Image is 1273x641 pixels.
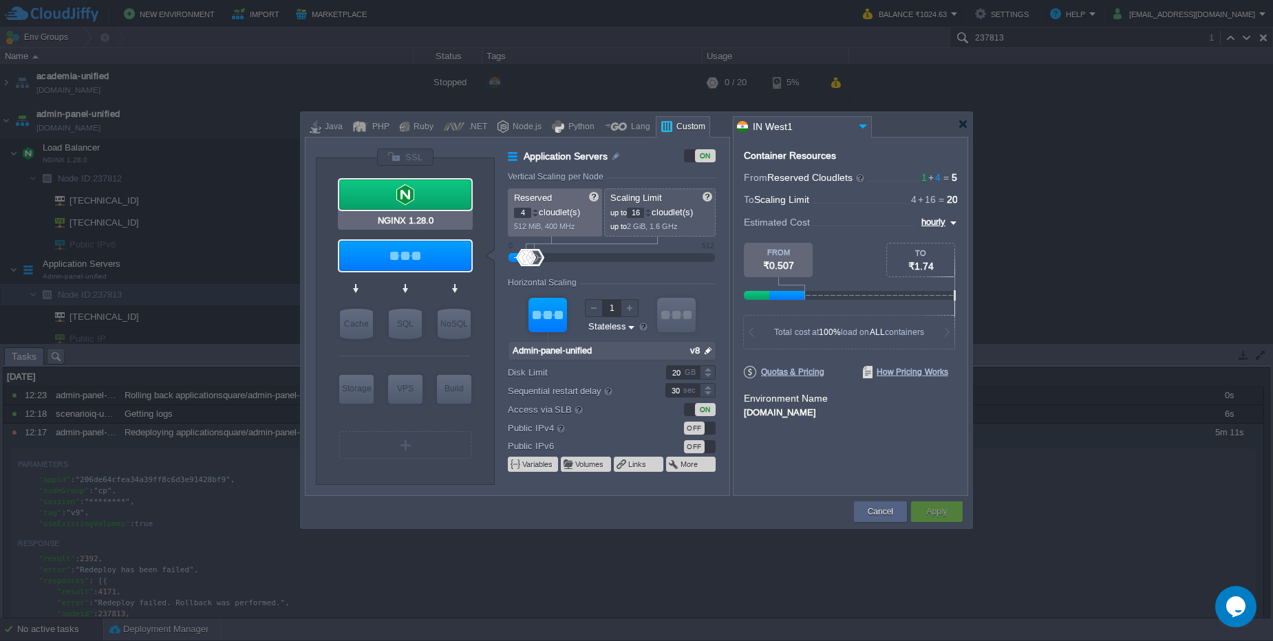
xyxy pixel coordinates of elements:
[389,309,422,339] div: SQL
[927,172,941,183] span: 4
[437,375,471,402] div: Build
[744,215,810,230] span: Estimated Cost
[339,241,471,271] div: Application Servers
[610,193,662,203] span: Scaling Limit
[508,383,648,398] label: Sequential restart delay
[754,194,809,205] span: Scaling Limit
[438,309,471,339] div: NoSQL
[610,208,627,217] span: up to
[744,194,754,205] span: To
[368,117,389,138] div: PHP
[389,309,422,339] div: SQL Databases
[1215,586,1259,627] iframe: chat widget
[767,172,866,183] span: Reserved Cloudlets
[941,172,952,183] span: =
[627,117,650,138] div: Lang
[744,172,767,183] span: From
[917,194,936,205] span: 16
[438,309,471,339] div: NoSQL Databases
[388,375,422,404] div: Elastic VPS
[508,278,580,287] div: Horizontal Scaling
[340,309,373,339] div: Cache
[509,117,542,138] div: Node.js
[744,405,957,417] div: [DOMAIN_NAME]
[683,384,698,397] div: sec
[908,261,934,272] span: ₹1.74
[509,241,513,250] div: 0
[952,172,957,183] span: 5
[610,204,711,218] p: cloudlet(s)
[695,403,716,416] div: ON
[575,459,605,470] button: Volumes
[508,365,648,380] label: Disk Limit
[936,194,947,205] span: =
[508,439,648,453] label: Public IPv6
[437,375,471,404] div: Build Node
[926,505,947,519] button: Apply
[514,222,575,230] span: 512 MiB, 400 MHz
[672,117,705,138] div: Custom
[464,117,487,138] div: .NET
[564,117,595,138] div: Python
[627,222,678,230] span: 2 GiB, 1.6 GHz
[744,366,824,378] span: Quotas & Pricing
[514,204,597,218] p: cloudlet(s)
[917,194,925,205] span: +
[339,375,374,404] div: Storage Containers
[684,440,705,453] div: OFF
[685,366,698,379] div: GB
[339,375,374,402] div: Storage
[321,117,343,138] div: Java
[508,420,648,435] label: Public IPv4
[628,459,648,470] button: Links
[409,117,434,138] div: Ruby
[947,194,958,205] span: 20
[684,422,705,435] div: OFF
[339,180,471,210] div: Load Balancer
[744,151,836,161] div: Container Resources
[763,260,794,271] span: ₹0.507
[681,459,699,470] button: More
[388,375,422,402] div: VPS
[610,222,627,230] span: up to
[887,249,954,257] div: TO
[744,248,813,257] div: FROM
[927,172,935,183] span: +
[339,431,471,459] div: Create New Layer
[744,393,828,404] label: Environment Name
[921,172,927,183] span: 1
[514,193,552,203] span: Reserved
[863,366,948,378] span: How Pricing Works
[508,402,648,417] label: Access via SLB
[508,172,607,182] div: Vertical Scaling per Node
[522,459,554,470] button: Variables
[695,149,716,162] div: ON
[911,194,917,205] span: 4
[868,505,893,519] button: Cancel
[702,241,714,250] div: 512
